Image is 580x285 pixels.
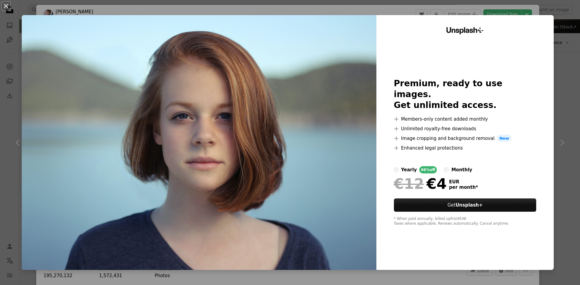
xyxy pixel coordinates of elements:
span: per month * [449,185,478,190]
strong: Unsplash+ [456,202,483,208]
div: monthly [451,166,472,173]
span: New [497,135,511,142]
div: * When paid annually, billed upfront €48 Taxes where applicable. Renews automatically. Cancel any... [394,217,536,226]
li: Image cropping and background removal [394,135,536,142]
li: Unlimited royalty-free downloads [394,125,536,132]
span: €12 [394,176,424,192]
div: 66% off [419,166,437,173]
span: EUR [449,179,478,185]
input: yearly66%off [394,167,399,172]
div: €4 [394,176,447,192]
li: Enhanced legal protections [394,144,536,152]
input: monthly [444,167,449,172]
li: Members-only content added monthly [394,116,536,123]
button: GetUnsplash+ [394,198,536,212]
div: yearly [401,166,417,173]
h2: Premium, ready to use images. Get unlimited access. [394,78,536,111]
